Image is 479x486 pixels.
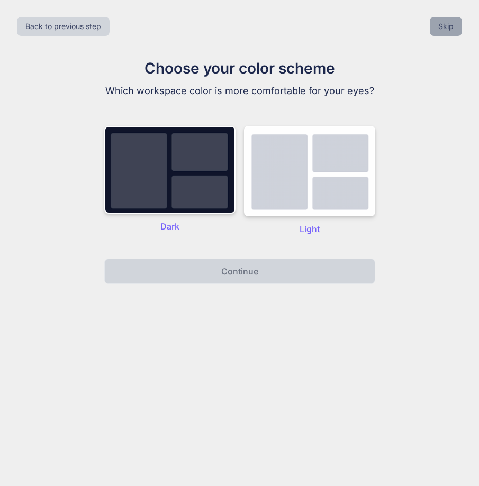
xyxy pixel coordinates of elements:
p: Which workspace color is more comfortable for your eyes? [62,84,418,98]
h1: Choose your color scheme [62,57,418,79]
p: Light [244,223,375,235]
p: Dark [104,220,236,233]
img: dark [104,126,236,214]
img: dark [244,126,375,216]
button: Back to previous step [17,17,110,36]
button: Skip [430,17,462,36]
button: Continue [104,259,375,284]
p: Continue [221,265,258,278]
